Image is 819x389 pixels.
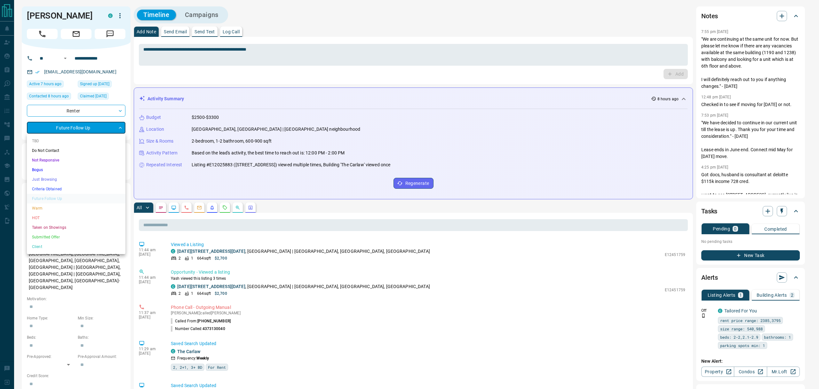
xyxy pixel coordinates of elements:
[27,184,125,194] li: Criteria Obtained
[27,175,125,184] li: Just Browsing
[27,155,125,165] li: Not Responsive
[27,165,125,175] li: Bogus
[27,213,125,223] li: HOT
[27,136,125,146] li: TBD
[27,146,125,155] li: Do Not Contact
[27,223,125,232] li: Taken on Showings
[27,242,125,252] li: Client
[27,232,125,242] li: Submitted Offer
[27,203,125,213] li: Warm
